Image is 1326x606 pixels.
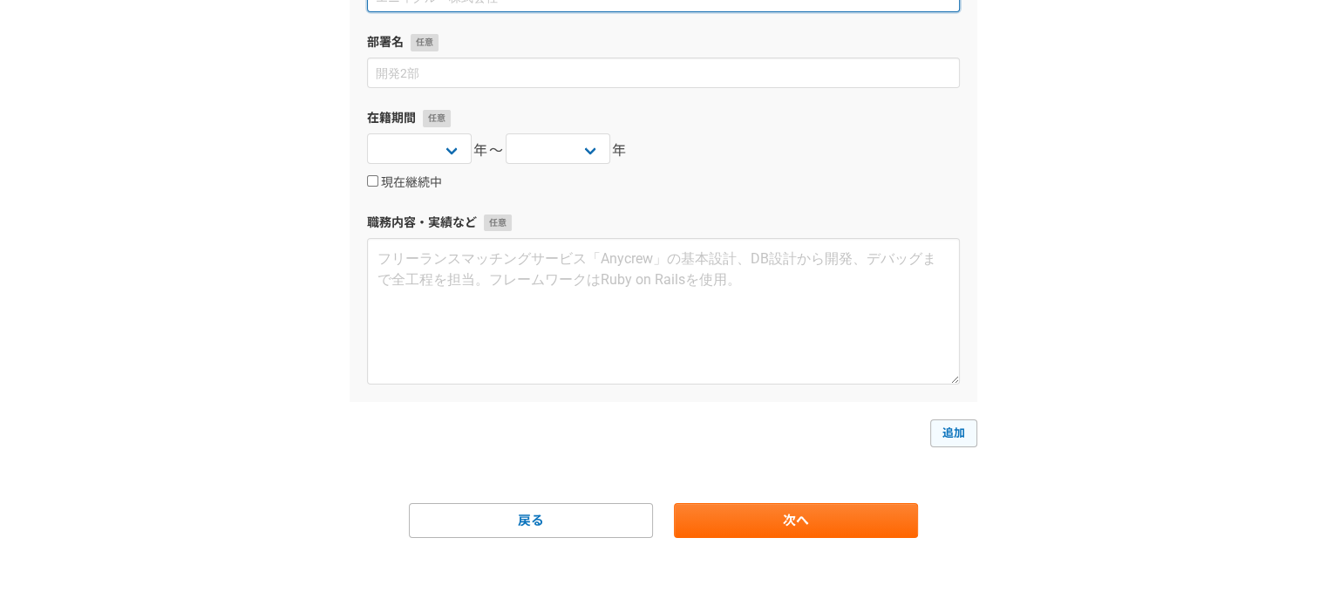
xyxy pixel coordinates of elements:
span: 年 [612,140,628,161]
label: 在籍期間 [367,109,960,127]
span: 年〜 [473,140,504,161]
label: 現在継続中 [367,175,442,191]
label: 部署名 [367,33,960,51]
a: 追加 [930,419,977,447]
input: 現在継続中 [367,175,378,187]
input: 開発2部 [367,58,960,88]
label: 職務内容・実績など [367,214,960,232]
a: 次へ [674,503,918,538]
a: 戻る [409,503,653,538]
